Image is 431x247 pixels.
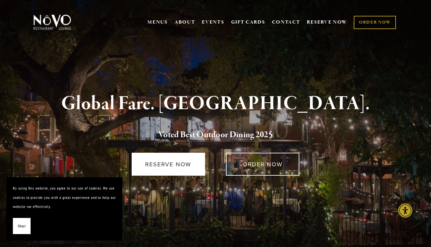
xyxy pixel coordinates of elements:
[32,14,72,30] img: Novo Restaurant &amp; Lounge
[354,16,396,29] a: ORDER NOW
[18,221,26,231] span: Okay!
[307,16,347,28] a: RESERVE NOW
[13,218,31,234] button: Okay!
[13,184,116,211] p: By using this website, you agree to our use of cookies. We use cookies to provide you with a grea...
[6,177,122,241] section: Cookie banner
[226,153,299,176] a: ORDER NOW
[202,19,224,26] a: EVENTS
[61,91,370,116] strong: Global Fare. [GEOGRAPHIC_DATA].
[43,128,388,142] h2: 5
[158,129,268,141] a: Voted Best Outdoor Dining 202
[231,16,265,28] a: GIFT CARDS
[272,16,300,28] a: CONTACT
[398,203,412,218] div: Accessibility Menu
[147,19,168,26] a: MENUS
[132,153,205,176] a: RESERVE NOW
[174,19,195,26] a: ABOUT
